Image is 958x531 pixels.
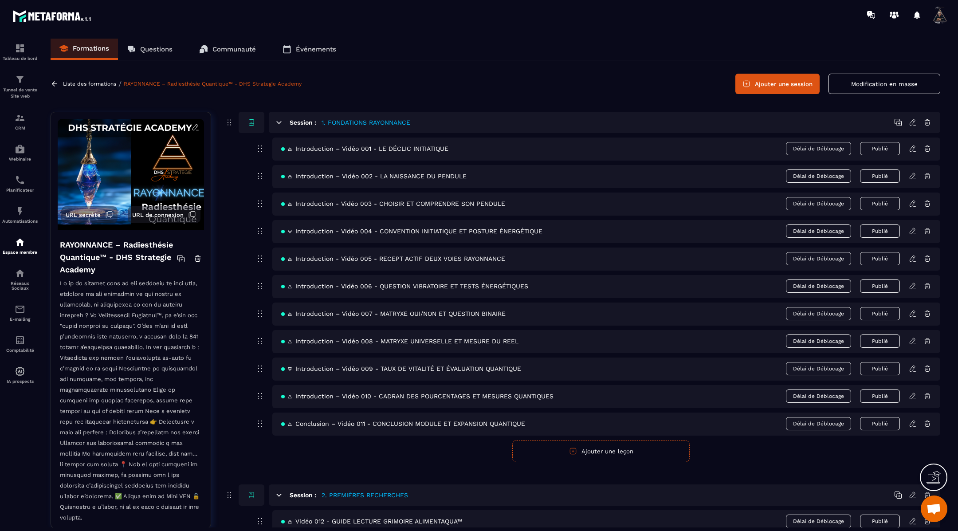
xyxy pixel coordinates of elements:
[2,317,38,322] p: E-mailing
[15,237,25,248] img: automations
[860,224,900,238] button: Publié
[860,334,900,348] button: Publié
[281,228,542,235] span: 🜃 Introduction - Vidéo 004 - CONVENTION INITIATIQUE ET POSTURE ÉNERGÉTIQUE
[15,335,25,346] img: accountant
[281,365,521,372] span: 🜃 Introduction – Vidéo 009 - TAUX DE VITALITÉ ET ÉVALUATION QUANTIQUE
[860,142,900,155] button: Publié
[128,206,200,223] button: URL de connexion
[281,283,528,290] span: 🜂 Introduction - Vidéo 006 - QUESTION VIBRATOIRE ET TESTS ÉNERGÉTIQUES
[15,366,25,377] img: automations
[290,119,316,126] h6: Session :
[15,74,25,85] img: formation
[281,420,525,427] span: 🜂 Conclusion – Vidéo 011 - CONCLUSION MODULE ET EXPANSION QUANTIQUE
[15,268,25,279] img: social-network
[2,219,38,224] p: Automatisations
[322,491,408,500] h5: 2. PREMIÈRES RECHERCHES
[2,67,38,106] a: formationformationTunnel de vente Site web
[2,106,38,137] a: formationformationCRM
[786,197,851,210] span: Délai de Déblocage
[860,169,900,183] button: Publié
[860,197,900,210] button: Publié
[786,362,851,375] span: Délai de Déblocage
[786,389,851,403] span: Délai de Déblocage
[786,307,851,320] span: Délai de Déblocage
[2,379,38,384] p: IA prospects
[828,74,940,94] button: Modification en masse
[2,137,38,168] a: automationsautomationsWebinaire
[212,45,256,53] p: Communauté
[786,252,851,265] span: Délai de Déblocage
[15,206,25,216] img: automations
[786,334,851,348] span: Délai de Déblocage
[190,39,265,60] a: Communauté
[2,261,38,297] a: social-networksocial-networkRéseaux Sociaux
[61,206,118,223] button: URL secrète
[2,168,38,199] a: schedulerschedulerPlanificateur
[290,492,316,499] h6: Session :
[281,173,467,180] span: 🜁 Introduction – Vidéo 002 - LA NAISSANCE DU PENDULE
[15,113,25,123] img: formation
[15,144,25,154] img: automations
[73,44,109,52] p: Formations
[274,39,345,60] a: Événements
[2,36,38,67] a: formationformationTableau de bord
[860,515,900,528] button: Publié
[281,310,506,317] span: 🜁 Introduction – Vidéo 007 - MATRYXE OUI/NON ET QUESTION BINAIRE
[12,8,92,24] img: logo
[281,518,462,525] span: 🜁 Vidéo 012 - GUIDE LECTURE GRIMOIRE ALIMENTAQUA™
[2,199,38,230] a: automationsautomationsAutomatisations
[2,297,38,328] a: emailemailE-mailing
[66,212,101,218] span: URL secrète
[860,279,900,293] button: Publié
[2,328,38,359] a: accountantaccountantComptabilité
[63,81,116,87] a: Liste des formations
[15,43,25,54] img: formation
[140,45,173,53] p: Questions
[2,188,38,193] p: Planificateur
[735,74,820,94] button: Ajouter une session
[786,417,851,430] span: Délai de Déblocage
[2,250,38,255] p: Espace membre
[786,142,851,155] span: Délai de Déblocage
[281,145,448,152] span: 🜁 Introduction – Vidéo 001 - LE DÉCLIC INITIATIQUE
[322,118,410,127] h5: 1. FONDATIONS RAYONNANCE
[281,255,505,262] span: 🜁 Introduction - Vidéo 005 - RECEPT ACTIF DEUX VOIES RAYONNANCE
[281,200,505,207] span: 🜁 Introduction - Vidéo 003 - CHOISIR ET COMPRENDRE SON PENDULE
[132,212,184,218] span: URL de connexion
[296,45,336,53] p: Événements
[124,81,302,87] a: RAYONNANCE – Radiesthésie Quantique™ - DHS Strategie Academy
[860,417,900,430] button: Publié
[786,224,851,238] span: Délai de Déblocage
[512,440,690,462] button: Ajouter une leçon
[2,56,38,61] p: Tableau de bord
[15,304,25,315] img: email
[118,80,122,88] span: /
[58,119,204,230] img: background
[2,126,38,130] p: CRM
[786,169,851,183] span: Délai de Déblocage
[860,362,900,375] button: Publié
[118,39,181,60] a: Questions
[60,239,177,276] h4: RAYONNANCE – Radiesthésie Quantique™ - DHS Strategie Academy
[786,515,851,528] span: Délai de Déblocage
[281,338,518,345] span: 🜂 Introduction – Vidéo 008 - MATRYXE UNIVERSELLE ET MESURE DU REEL
[2,230,38,261] a: automationsautomationsEspace membre
[281,393,554,400] span: 🜂 Introduction – Vidéo 010 - CADRAN DES POURCENTAGES ET MESURES QUANTIQUES
[860,252,900,265] button: Publié
[860,389,900,403] button: Publié
[2,281,38,291] p: Réseaux Sociaux
[860,307,900,320] button: Publié
[51,39,118,60] a: Formations
[2,348,38,353] p: Comptabilité
[2,157,38,161] p: Webinaire
[15,175,25,185] img: scheduler
[921,496,947,522] div: Ouvrir le chat
[2,87,38,99] p: Tunnel de vente Site web
[786,279,851,293] span: Délai de Déblocage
